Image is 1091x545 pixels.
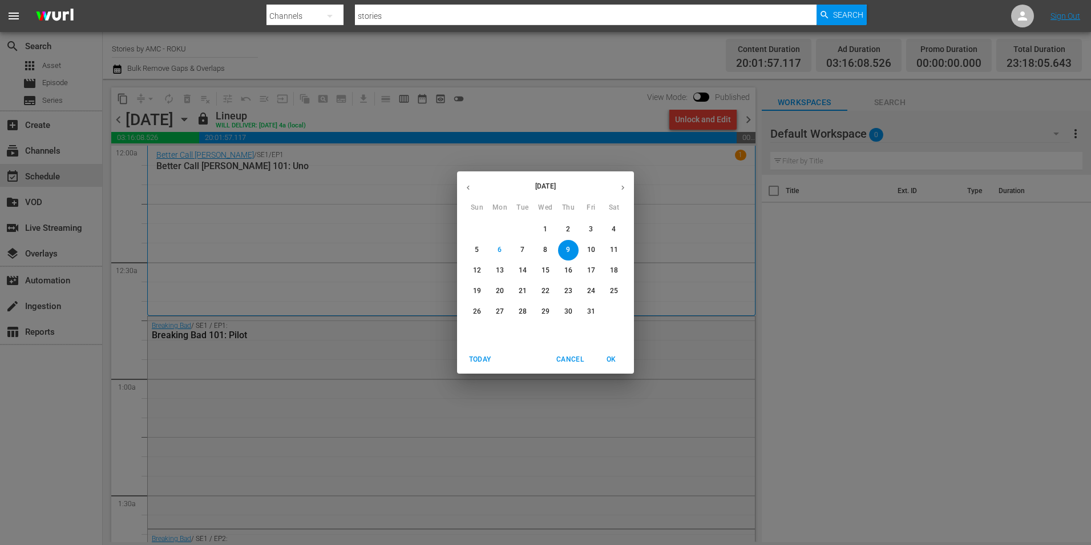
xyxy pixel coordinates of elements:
[833,5,863,25] span: Search
[512,240,533,261] button: 7
[587,266,595,275] p: 17
[7,9,21,23] span: menu
[543,225,547,234] p: 1
[542,286,549,296] p: 22
[473,286,481,296] p: 19
[587,307,595,316] p: 31
[597,354,625,366] span: OK
[542,266,549,275] p: 15
[473,266,481,275] p: 12
[535,281,556,302] button: 22
[467,281,487,302] button: 19
[1050,11,1080,21] a: Sign Out
[496,266,504,275] p: 13
[558,219,579,240] button: 2
[552,350,588,369] button: Cancel
[462,350,498,369] button: Today
[519,286,527,296] p: 21
[490,261,510,281] button: 13
[467,240,487,261] button: 5
[581,219,601,240] button: 3
[535,261,556,281] button: 15
[610,286,618,296] p: 25
[610,245,618,255] p: 11
[519,266,527,275] p: 14
[512,281,533,302] button: 21
[604,240,624,261] button: 11
[466,354,494,366] span: Today
[610,266,618,275] p: 18
[479,181,612,191] p: [DATE]
[512,202,533,214] span: Tue
[564,307,572,316] p: 30
[519,307,527,316] p: 28
[542,307,549,316] p: 29
[496,307,504,316] p: 27
[604,219,624,240] button: 4
[558,281,579,302] button: 23
[490,281,510,302] button: 20
[535,302,556,322] button: 29
[558,261,579,281] button: 16
[593,350,629,369] button: OK
[581,261,601,281] button: 17
[535,240,556,261] button: 8
[490,202,510,214] span: Mon
[498,245,502,255] p: 6
[581,202,601,214] span: Fri
[27,3,82,30] img: ans4CAIJ8jUAAAAAAAAAAAAAAAAAAAAAAAAgQb4GAAAAAAAAAAAAAAAAAAAAAAAAJMjXAAAAAAAAAAAAAAAAAAAAAAAAgAT5G...
[556,354,584,366] span: Cancel
[520,245,524,255] p: 7
[589,225,593,234] p: 3
[587,286,595,296] p: 24
[490,240,510,261] button: 6
[535,219,556,240] button: 1
[604,281,624,302] button: 25
[558,240,579,261] button: 9
[535,202,556,214] span: Wed
[543,245,547,255] p: 8
[512,302,533,322] button: 28
[564,266,572,275] p: 16
[581,281,601,302] button: 24
[467,202,487,214] span: Sun
[564,286,572,296] p: 23
[566,225,570,234] p: 2
[496,286,504,296] p: 20
[612,225,616,234] p: 4
[467,261,487,281] button: 12
[512,261,533,281] button: 14
[490,302,510,322] button: 27
[604,261,624,281] button: 18
[558,302,579,322] button: 30
[475,245,479,255] p: 5
[473,307,481,316] p: 26
[604,202,624,214] span: Sat
[581,240,601,261] button: 10
[558,202,579,214] span: Thu
[581,302,601,322] button: 31
[566,245,570,255] p: 9
[587,245,595,255] p: 10
[467,302,487,322] button: 26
